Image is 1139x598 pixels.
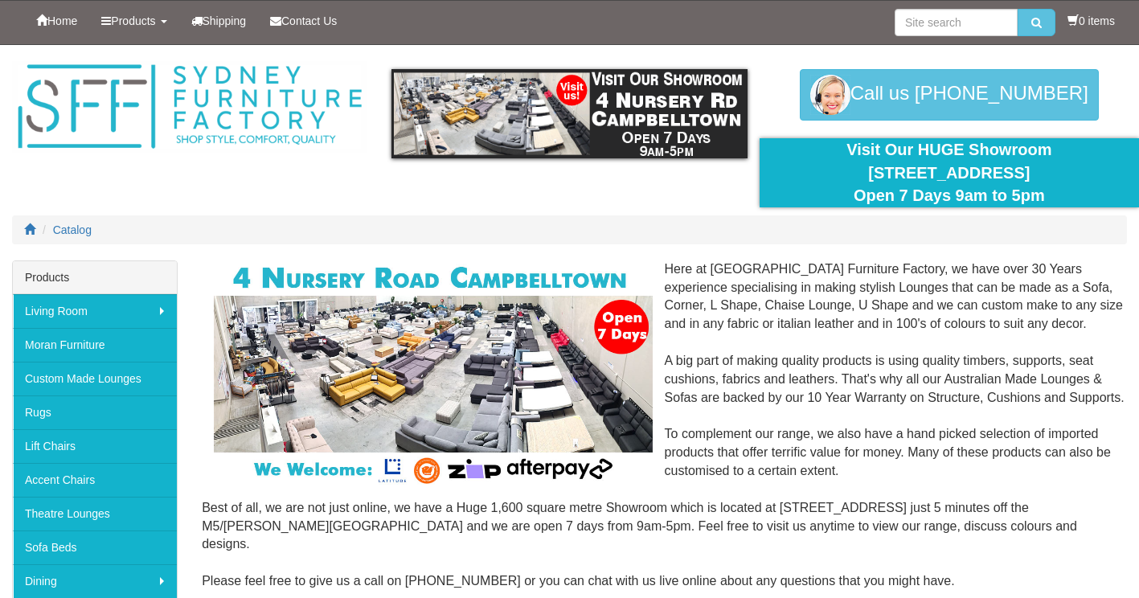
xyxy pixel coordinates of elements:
[24,1,89,41] a: Home
[895,9,1018,36] input: Site search
[13,261,177,294] div: Products
[214,260,652,489] img: Corner Modular Lounges
[281,14,337,27] span: Contact Us
[13,429,177,463] a: Lift Chairs
[13,564,177,598] a: Dining
[13,328,177,362] a: Moran Furniture
[47,14,77,27] span: Home
[258,1,349,41] a: Contact Us
[203,14,247,27] span: Shipping
[89,1,178,41] a: Products
[13,294,177,328] a: Living Room
[391,69,747,158] img: showroom.gif
[13,530,177,564] a: Sofa Beds
[13,463,177,497] a: Accent Chairs
[13,362,177,395] a: Custom Made Lounges
[12,61,367,153] img: Sydney Furniture Factory
[13,497,177,530] a: Theatre Lounges
[1067,13,1115,29] li: 0 items
[13,395,177,429] a: Rugs
[179,1,259,41] a: Shipping
[772,138,1127,207] div: Visit Our HUGE Showroom [STREET_ADDRESS] Open 7 Days 9am to 5pm
[53,223,92,236] a: Catalog
[111,14,155,27] span: Products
